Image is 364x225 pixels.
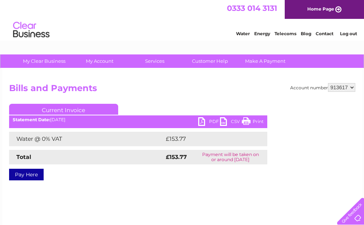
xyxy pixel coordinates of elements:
a: My Account [69,54,129,68]
td: £153.77 [164,132,253,146]
a: Customer Help [180,54,240,68]
div: Account number [290,83,355,92]
b: Statement Date: [13,117,50,122]
td: Payment will be taken on or around [DATE] [194,150,267,164]
a: Print [242,117,264,128]
a: Make A Payment [235,54,295,68]
a: Energy [254,31,270,36]
strong: £153.77 [166,154,187,160]
a: 0333 014 3131 [227,4,277,13]
td: Water @ 0% VAT [9,132,164,146]
a: My Clear Business [14,54,74,68]
a: Current Invoice [9,104,118,115]
div: Clear Business is a trading name of Verastar Limited (registered in [GEOGRAPHIC_DATA] No. 3667643... [11,4,354,35]
strong: Total [16,154,31,160]
a: Contact [316,31,333,36]
a: Pay Here [9,169,44,180]
a: Blog [301,31,311,36]
a: Water [236,31,250,36]
a: Telecoms [275,31,296,36]
img: logo.png [13,19,50,41]
h2: Bills and Payments [9,83,355,97]
a: Services [125,54,185,68]
div: [DATE] [9,117,267,122]
a: Log out [340,31,357,36]
a: CSV [220,117,242,128]
a: PDF [198,117,220,128]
